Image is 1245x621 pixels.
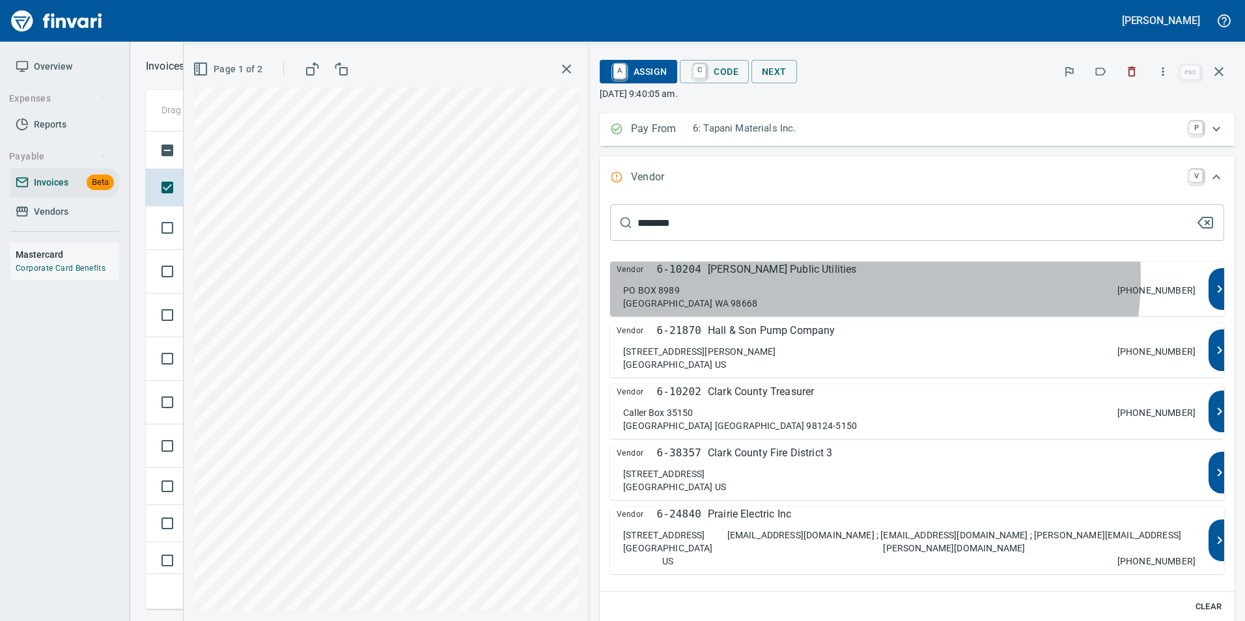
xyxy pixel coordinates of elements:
[195,61,262,77] span: Page 1 of 2
[1190,121,1203,134] a: P
[610,506,1224,574] button: Vendor6-24840Prairie Electric Inc[STREET_ADDRESS][GEOGRAPHIC_DATA] US[EMAIL_ADDRESS][DOMAIN_NAME]...
[656,506,701,522] p: 6-24840
[1181,65,1200,79] a: esc
[146,59,184,74] nav: breadcrumb
[623,345,776,358] p: [STREET_ADDRESS][PERSON_NAME]
[708,384,814,400] p: Clark County Treasurer
[1086,57,1115,86] button: Labels
[1149,57,1177,86] button: More
[693,64,706,78] a: C
[623,358,726,371] p: [GEOGRAPHIC_DATA] US
[146,59,184,74] p: Invoices
[34,204,68,220] span: Vendors
[4,145,113,169] button: Payable
[600,113,1235,146] div: Expand
[617,323,656,338] span: Vendor
[623,467,705,480] p: [STREET_ADDRESS]
[631,169,693,186] p: Vendor
[1117,284,1196,297] p: [PHONE_NUMBER]
[1119,10,1203,31] button: [PERSON_NAME]
[708,323,835,338] p: Hall & Son Pump Company
[34,59,72,75] span: Overview
[617,506,656,522] span: Vendor
[1055,57,1084,86] button: Flag
[1122,14,1200,27] h5: [PERSON_NAME]
[656,445,701,461] p: 6-38357
[600,156,1235,199] div: Expand
[617,445,656,461] span: Vendor
[1190,169,1203,182] a: V
[713,529,1196,555] p: [EMAIL_ADDRESS][DOMAIN_NAME] ; [EMAIL_ADDRESS][DOMAIN_NAME] ; [PERSON_NAME][EMAIL_ADDRESS][PERSON...
[9,148,107,165] span: Payable
[1117,406,1196,419] p: [PHONE_NUMBER]
[623,406,693,419] p: Caller Box 35150
[9,90,107,107] span: Expenses
[762,64,787,80] span: Next
[1191,600,1226,614] span: Clear
[617,384,656,400] span: Vendor
[10,168,119,197] a: InvoicesBeta
[613,64,626,78] a: A
[623,480,726,493] p: [GEOGRAPHIC_DATA] US
[4,87,113,111] button: Expenses
[610,323,1224,378] button: Vendor6-21870Hall & Son Pump Company[STREET_ADDRESS][PERSON_NAME][GEOGRAPHIC_DATA] US[PHONE_NUMBER]
[600,60,677,83] button: AAssign
[1117,555,1196,568] p: [PHONE_NUMBER]
[161,103,352,117] p: Drag a column heading here to group the table
[10,110,119,139] a: Reports
[610,262,1224,316] button: Vendor6-10204[PERSON_NAME] Public UtilitiesPO BOX 8989[GEOGRAPHIC_DATA] WA 98668[PHONE_NUMBER]
[656,262,701,277] p: 6-10204
[623,284,680,297] p: PO BOX 8989
[10,197,119,227] a: Vendors
[600,87,1235,100] p: [DATE] 9:40:05 am.
[610,384,1224,439] button: Vendor6-10202Clark County TreasurerCaller Box 35150[GEOGRAPHIC_DATA] [GEOGRAPHIC_DATA] 98124-5150...
[8,5,105,36] img: Finvari
[693,121,1182,136] p: 6: Tapani Materials Inc.
[751,60,797,84] button: Next
[610,445,1224,500] button: Vendor6-38357Clark County Fire District 3[STREET_ADDRESS][GEOGRAPHIC_DATA] US
[1117,345,1196,358] p: [PHONE_NUMBER]
[16,264,105,273] a: Corporate Card Benefits
[87,175,114,190] span: Beta
[631,121,693,138] p: Pay From
[656,384,701,400] p: 6-10202
[10,52,119,81] a: Overview
[690,61,738,83] span: Code
[610,61,667,83] span: Assign
[708,506,791,522] p: Prairie Electric Inc
[1177,56,1235,87] span: Close invoice
[34,174,68,191] span: Invoices
[623,419,857,432] p: [GEOGRAPHIC_DATA] [GEOGRAPHIC_DATA] 98124-5150
[623,529,705,542] p: [STREET_ADDRESS]
[680,60,749,83] button: CCode
[34,117,66,133] span: Reports
[656,323,701,338] p: 6-21870
[708,262,857,277] p: [PERSON_NAME] Public Utilities
[623,297,757,310] p: [GEOGRAPHIC_DATA] WA 98668
[190,57,268,81] button: Page 1 of 2
[623,542,713,568] p: [GEOGRAPHIC_DATA] US
[16,247,119,262] h6: Mastercard
[1117,57,1146,86] button: Discard
[1188,597,1229,617] button: Clear
[617,262,656,277] span: Vendor
[708,445,832,461] p: Clark County Fire District 3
